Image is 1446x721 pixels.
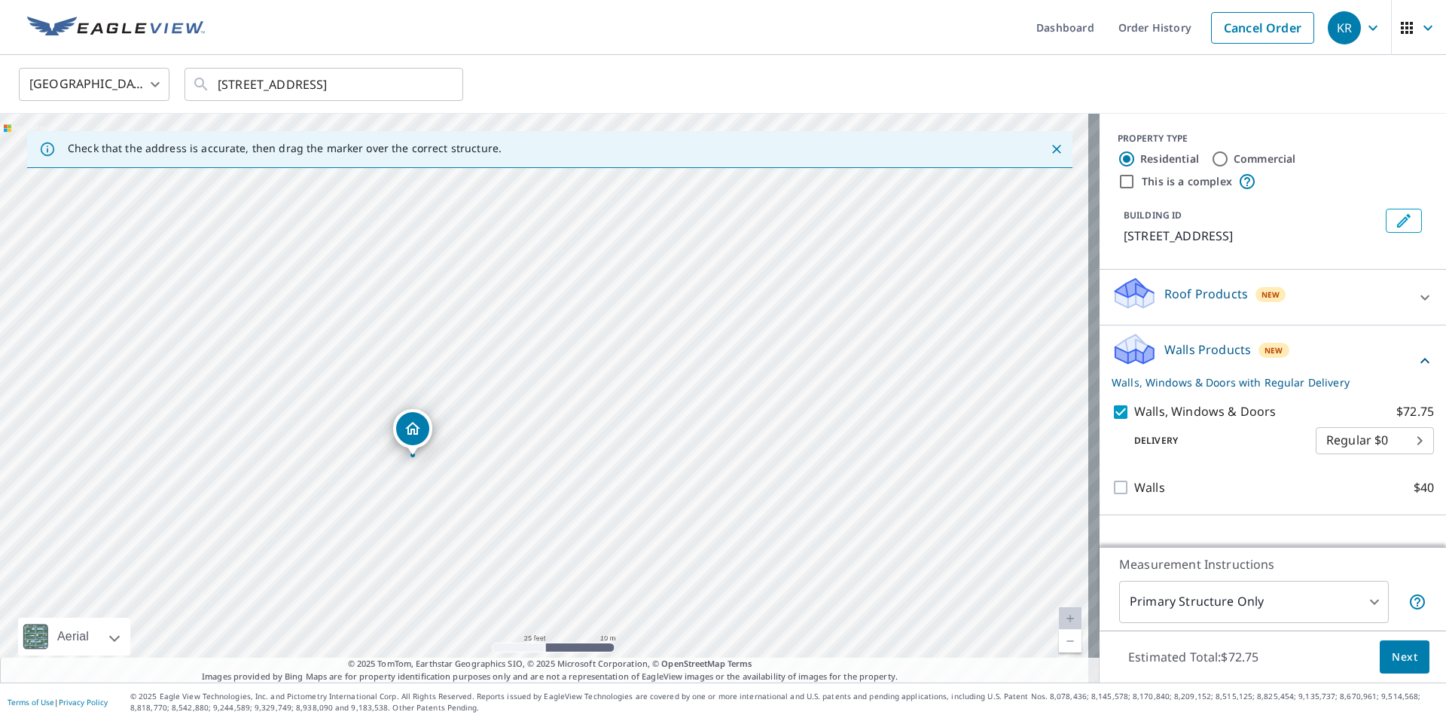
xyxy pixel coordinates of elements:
p: Roof Products [1164,285,1248,303]
p: BUILDING ID [1124,209,1182,221]
p: Delivery [1112,434,1316,448]
input: Search by address or latitude-longitude [218,63,432,105]
p: [STREET_ADDRESS] [1124,227,1380,245]
div: Aerial [18,618,130,655]
a: Cancel Order [1211,12,1314,44]
a: Terms of Use [8,697,54,707]
span: Your report will include only the primary structure on the property. For example, a detached gara... [1408,593,1426,611]
span: New [1261,289,1280,301]
p: $40 [1414,478,1434,497]
div: Primary Structure Only [1119,581,1389,623]
div: Aerial [53,618,93,655]
p: Check that the address is accurate, then drag the marker over the correct structure. [68,142,502,155]
label: Commercial [1234,151,1296,167]
button: Close [1047,139,1066,159]
a: Current Level 20, Zoom In Disabled [1059,607,1081,630]
span: © 2025 TomTom, Earthstar Geographics SIO, © 2025 Microsoft Corporation, © [348,658,752,671]
div: Walls ProductsNewWalls, Windows & Doors with Regular Delivery [1112,331,1434,390]
p: Measurement Instructions [1119,555,1426,573]
a: OpenStreetMap [661,658,725,669]
div: Dropped pin, building 1, Residential property, 2237 S 15th Pl Milwaukee, WI 53215 [393,409,432,456]
p: Walls [1134,478,1165,497]
p: Walls, Windows & Doors [1134,402,1276,421]
label: Residential [1140,151,1199,167]
div: Regular $0 [1316,420,1434,462]
p: © 2025 Eagle View Technologies, Inc. and Pictometry International Corp. All Rights Reserved. Repo... [130,691,1438,713]
img: EV Logo [27,17,205,39]
a: Privacy Policy [59,697,108,707]
button: Next [1380,640,1429,674]
a: Terms [728,658,752,669]
div: [GEOGRAPHIC_DATA] [19,63,169,105]
span: Next [1392,648,1417,667]
p: Estimated Total: $72.75 [1116,640,1271,674]
div: PROPERTY TYPE [1118,132,1428,145]
p: | [8,698,108,707]
div: KR [1328,11,1361,44]
button: Edit building 1 [1386,209,1422,233]
a: Current Level 20, Zoom Out [1059,630,1081,652]
p: Walls Products [1164,341,1251,359]
p: $72.75 [1396,402,1434,421]
span: New [1264,344,1283,356]
p: Walls, Windows & Doors with Regular Delivery [1112,374,1416,390]
div: Roof ProductsNew [1112,276,1434,319]
label: This is a complex [1142,174,1232,189]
